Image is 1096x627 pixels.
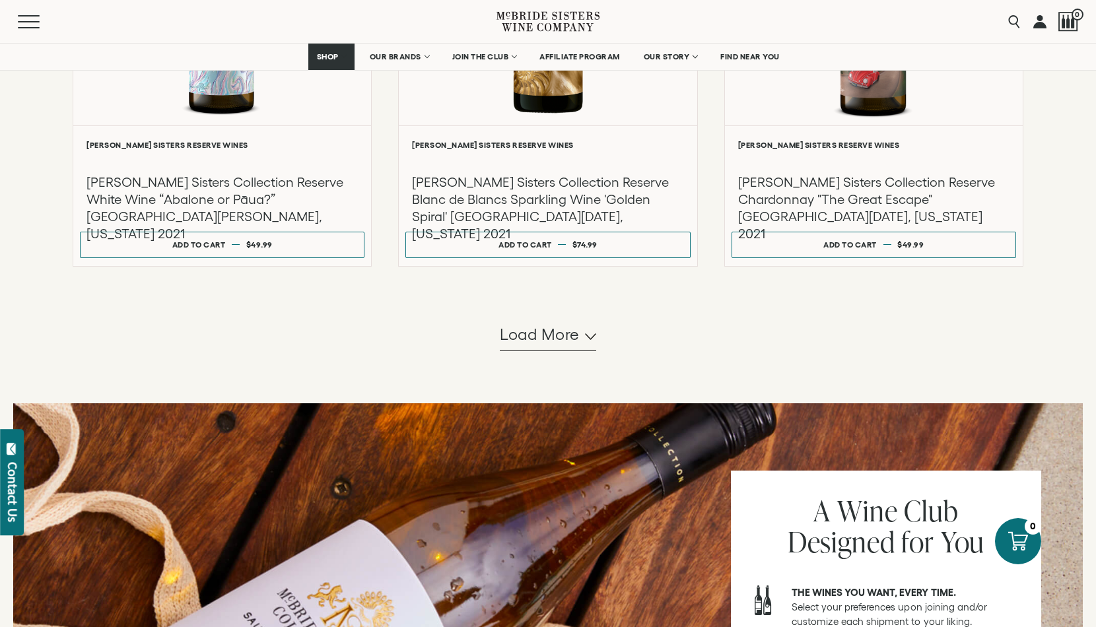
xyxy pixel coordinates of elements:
strong: The wines you want, every time. [792,587,956,598]
span: for [901,522,934,561]
a: JOIN THE CLUB [444,44,525,70]
span: Club [904,491,958,530]
span: $49.99 [246,240,273,249]
span: JOIN THE CLUB [452,52,509,61]
h3: [PERSON_NAME] Sisters Collection Reserve Blanc de Blancs Sparkling Wine 'Golden Spiral' [GEOGRAPH... [412,174,683,242]
button: Add to cart $49.99 [80,232,364,258]
span: SHOP [317,52,339,61]
span: $49.99 [897,240,924,249]
a: OUR BRANDS [361,44,437,70]
button: Load more [500,319,596,351]
span: FIND NEAR YOU [720,52,780,61]
a: AFFILIATE PROGRAM [531,44,629,70]
a: OUR STORY [635,44,706,70]
button: Mobile Menu Trigger [18,15,65,28]
button: Add to cart $49.99 [732,232,1016,258]
span: Designed [788,522,895,561]
span: OUR STORY [644,52,690,61]
div: Contact Us [6,462,19,522]
span: A [813,491,831,530]
span: Load more [500,323,580,346]
span: $74.99 [572,240,598,249]
h3: [PERSON_NAME] Sisters Collection Reserve White Wine “Abalone or Pāua?” [GEOGRAPHIC_DATA][PERSON_N... [86,174,358,242]
h6: [PERSON_NAME] Sisters Reserve Wines [738,141,1010,149]
div: 0 [1025,518,1041,535]
h6: [PERSON_NAME] Sisters Reserve Wines [86,141,358,149]
span: You [941,522,985,561]
span: OUR BRANDS [370,52,421,61]
a: SHOP [308,44,355,70]
span: Wine [837,491,897,530]
a: FIND NEAR YOU [712,44,788,70]
span: 0 [1072,9,1083,20]
h6: [PERSON_NAME] Sisters Reserve Wines [412,141,683,149]
div: Add to cart [172,235,226,254]
h3: [PERSON_NAME] Sisters Collection Reserve Chardonnay "The Great Escape" [GEOGRAPHIC_DATA][DATE], [... [738,174,1010,242]
span: AFFILIATE PROGRAM [539,52,620,61]
div: Add to cart [498,235,552,254]
div: Add to cart [823,235,877,254]
button: Add to cart $74.99 [405,232,690,258]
